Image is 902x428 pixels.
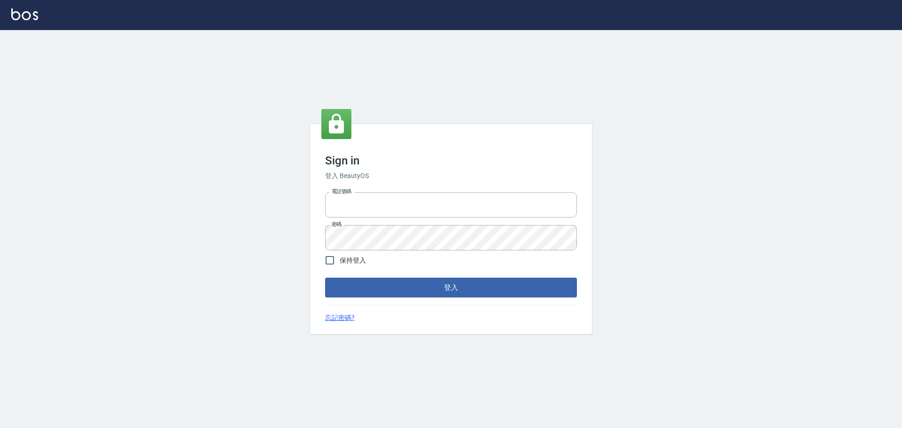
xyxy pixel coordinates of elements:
[11,8,38,20] img: Logo
[332,188,351,195] label: 電話號碼
[325,278,577,297] button: 登入
[332,221,342,228] label: 密碼
[325,313,355,323] a: 忘記密碼?
[325,154,577,167] h3: Sign in
[325,171,577,181] h6: 登入 BeautyOS
[340,256,366,265] span: 保持登入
